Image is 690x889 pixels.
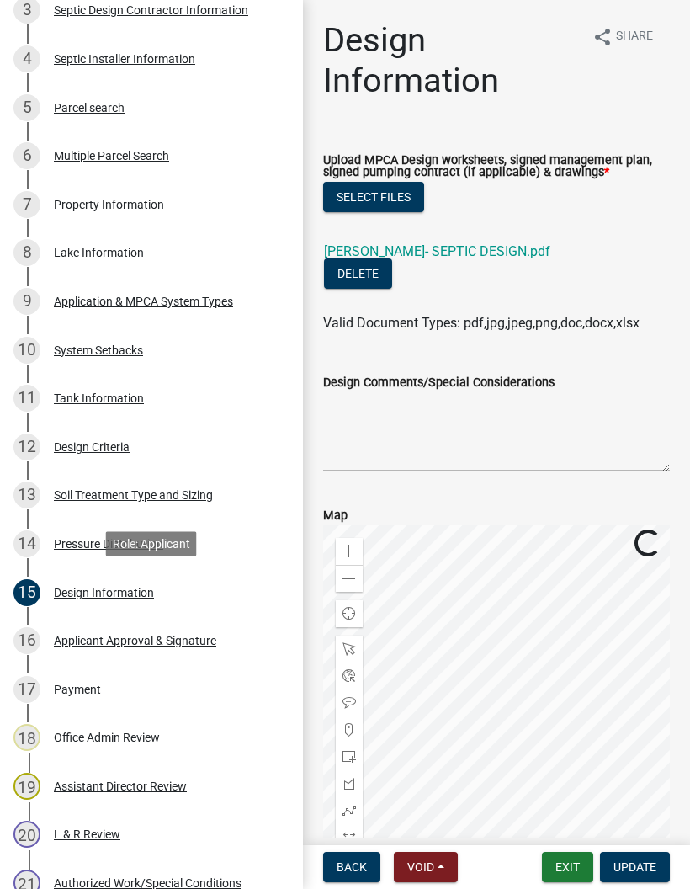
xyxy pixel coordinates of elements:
div: 20 [13,821,40,848]
button: shareShare [579,20,666,53]
div: Payment [54,684,101,695]
div: Design Criteria [54,441,130,453]
div: 15 [13,579,40,606]
div: 4 [13,45,40,72]
div: 9 [13,288,40,315]
div: 6 [13,142,40,169]
div: Septic Installer Information [54,53,195,65]
div: Applicant Approval & Signature [54,635,216,647]
label: Design Comments/Special Considerations [323,377,555,389]
div: Property Information [54,199,164,210]
wm-modal-confirm: Delete Document [324,267,392,283]
div: Pressure Distribution [54,538,163,550]
div: Soil Treatment Type and Sizing [54,489,213,501]
div: 17 [13,676,40,703]
div: Find my location [336,600,363,627]
i: share [592,27,613,47]
div: 5 [13,94,40,121]
div: Application & MPCA System Types [54,295,233,307]
div: 18 [13,724,40,751]
label: Map [323,510,348,522]
div: Lake Information [54,247,144,258]
span: Update [613,860,656,874]
span: Share [616,27,653,47]
div: Authorized Work/Special Conditions [54,877,241,889]
div: Septic Design Contractor Information [54,4,248,16]
span: Void [407,860,434,874]
div: 13 [13,482,40,508]
button: Delete [324,258,392,289]
div: System Setbacks [54,344,143,356]
div: Assistant Director Review [54,780,187,792]
div: 7 [13,191,40,218]
div: 12 [13,434,40,460]
span: Valid Document Types: pdf,jpg,jpeg,png,doc,docx,xlsx [323,315,640,331]
div: 14 [13,530,40,557]
div: Parcel search [54,102,125,114]
div: Zoom in [336,538,363,565]
div: 19 [13,773,40,800]
div: 16 [13,627,40,654]
a: [PERSON_NAME]- SEPTIC DESIGN.pdf [324,243,550,259]
button: Void [394,852,458,882]
div: 8 [13,239,40,266]
span: Back [337,860,367,874]
div: L & R Review [54,828,120,840]
button: Select files [323,182,424,212]
div: Tank Information [54,392,144,404]
div: Design Information [54,587,154,599]
div: 10 [13,337,40,364]
h1: Design Information [323,20,579,101]
div: Zoom out [336,565,363,592]
button: Exit [542,852,593,882]
div: 11 [13,385,40,412]
div: Role: Applicant [106,531,197,556]
button: Back [323,852,380,882]
label: Upload MPCA Design worksheets, signed management plan, signed pumping contract (if applicable) & ... [323,155,670,179]
div: Multiple Parcel Search [54,150,169,162]
div: Office Admin Review [54,732,160,743]
button: Update [600,852,670,882]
